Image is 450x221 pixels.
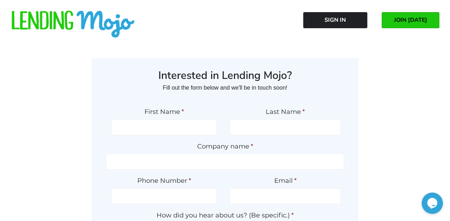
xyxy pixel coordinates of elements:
label: Phone Number [111,177,217,185]
label: Company name [106,142,344,151]
h3: Interested in Lending Mojo? [106,69,344,82]
p: Fill out the form below and we'll be in touch soon! [106,82,344,94]
a: JOIN [DATE] [382,12,439,28]
iframe: chat widget [421,192,443,214]
label: Last Name [230,108,341,116]
span: JOIN [DATE] [394,17,427,23]
span: Sign In [324,17,346,23]
label: Email [230,177,341,185]
label: How did you hear about us? (Be specific.) [106,211,344,220]
a: Sign In [303,12,367,28]
img: lm-horizontal-logo [11,11,135,39]
label: First Name [111,108,217,116]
